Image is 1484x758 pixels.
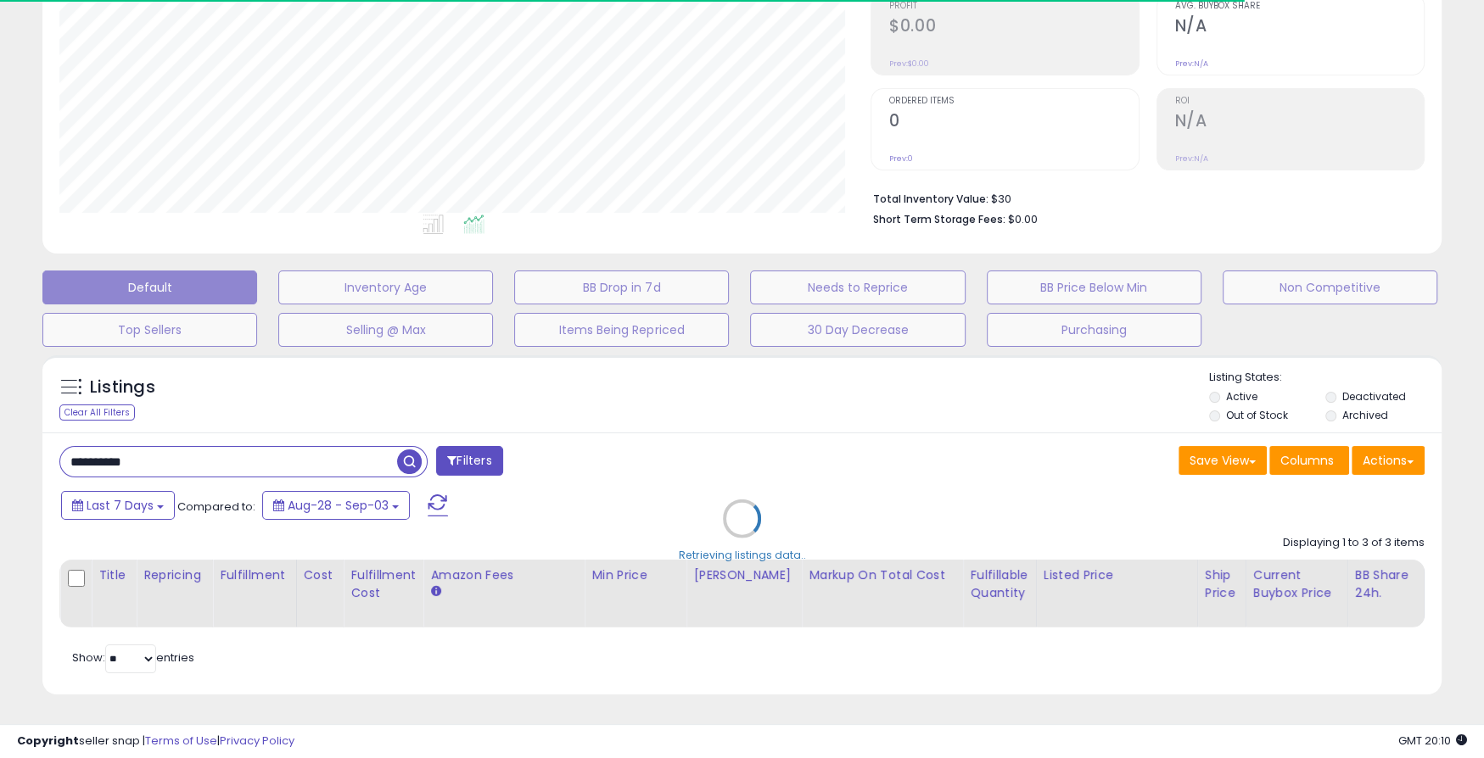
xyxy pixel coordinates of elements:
[750,313,965,347] button: 30 Day Decrease
[873,187,1412,208] li: $30
[1175,97,1424,106] span: ROI
[679,548,806,563] div: Retrieving listings data..
[1175,59,1208,69] small: Prev: N/A
[889,153,913,164] small: Prev: 0
[220,733,294,749] a: Privacy Policy
[278,313,493,347] button: Selling @ Max
[1175,111,1424,134] h2: N/A
[17,733,294,750] div: seller snap | |
[889,111,1138,134] h2: 0
[514,270,729,304] button: BB Drop in 7d
[889,2,1138,11] span: Profit
[1398,733,1467,749] span: 2025-09-11 20:10 GMT
[1008,211,1038,227] span: $0.00
[42,313,257,347] button: Top Sellers
[889,97,1138,106] span: Ordered Items
[278,270,493,304] button: Inventory Age
[889,16,1138,39] h2: $0.00
[873,212,1005,226] b: Short Term Storage Fees:
[145,733,217,749] a: Terms of Use
[17,733,79,749] strong: Copyright
[750,270,965,304] button: Needs to Reprice
[873,192,988,206] b: Total Inventory Value:
[987,270,1201,304] button: BB Price Below Min
[42,270,257,304] button: Default
[1175,16,1424,39] h2: N/A
[1175,2,1424,11] span: Avg. Buybox Share
[514,313,729,347] button: Items Being Repriced
[889,59,929,69] small: Prev: $0.00
[987,313,1201,347] button: Purchasing
[1223,270,1437,304] button: Non Competitive
[1175,153,1208,164] small: Prev: N/A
